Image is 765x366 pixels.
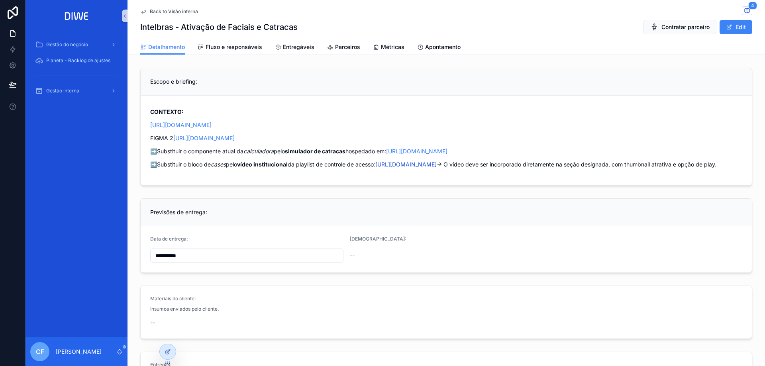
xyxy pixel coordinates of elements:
a: Parceiros [327,40,360,56]
a: [URL][DOMAIN_NAME] [150,121,212,128]
p: FIGMA 2 [150,134,742,142]
span: Métricas [381,43,404,51]
a: Gestão do negócio [30,37,123,52]
a: [URL][DOMAIN_NAME] [375,161,437,168]
p: ➡️Substituir o componente atual da pelo hospedado em: [150,147,742,155]
a: Métricas [373,40,404,56]
span: Gestão do negócio [46,41,88,48]
span: Parceiros [335,43,360,51]
span: Planeta - Backlog de ajustes [46,57,110,64]
button: Edit [720,20,752,34]
span: [DEMOGRAPHIC_DATA]: [350,236,406,242]
button: 4 [742,6,752,16]
strong: vídeo institucional [237,161,288,168]
a: Detalhamento [140,40,185,55]
span: Escopo e briefing: [150,78,197,85]
a: [URL][DOMAIN_NAME] [173,135,235,141]
span: -- [150,319,155,327]
a: Planeta - Backlog de ajustes [30,53,123,68]
a: Fluxo e responsáveis [198,40,262,56]
p: ➡️Substituir o bloco de pelo da playlist de controle de acesso: → O vídeo deve ser incorporado di... [150,160,742,168]
h1: Intelbras - Ativação de Faciais e Catracas [140,22,298,33]
a: Gestão interna [30,84,123,98]
span: CF [36,347,44,356]
span: Previsões de entrega: [150,209,207,215]
span: Detalhamento [148,43,185,51]
span: -- [350,251,355,259]
button: Contratar parceiro [643,20,716,34]
span: Back to Visão interna [150,8,198,15]
p: [PERSON_NAME] [56,348,102,356]
span: 4 [748,2,757,10]
span: Gestão interna [46,88,79,94]
a: [URL][DOMAIN_NAME] [386,148,447,155]
span: Contratar parceiro [661,23,710,31]
span: Data de entrega: [150,236,188,242]
span: Insumos enviados pelo cliente. [150,306,219,312]
img: App logo [62,10,91,22]
a: Apontamento [417,40,461,56]
span: Materiais do cliente: [150,296,196,301]
em: cases [211,161,226,168]
span: Fluxo e responsáveis [206,43,262,51]
em: calculadora [243,148,274,155]
a: Entregáveis [275,40,314,56]
span: Entregáveis [283,43,314,51]
a: Back to Visão interna [140,8,198,15]
strong: CONTEXTO: [150,108,184,115]
strong: simulador de catracas [285,148,345,155]
span: Apontamento [425,43,461,51]
div: scrollable content [25,32,127,108]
